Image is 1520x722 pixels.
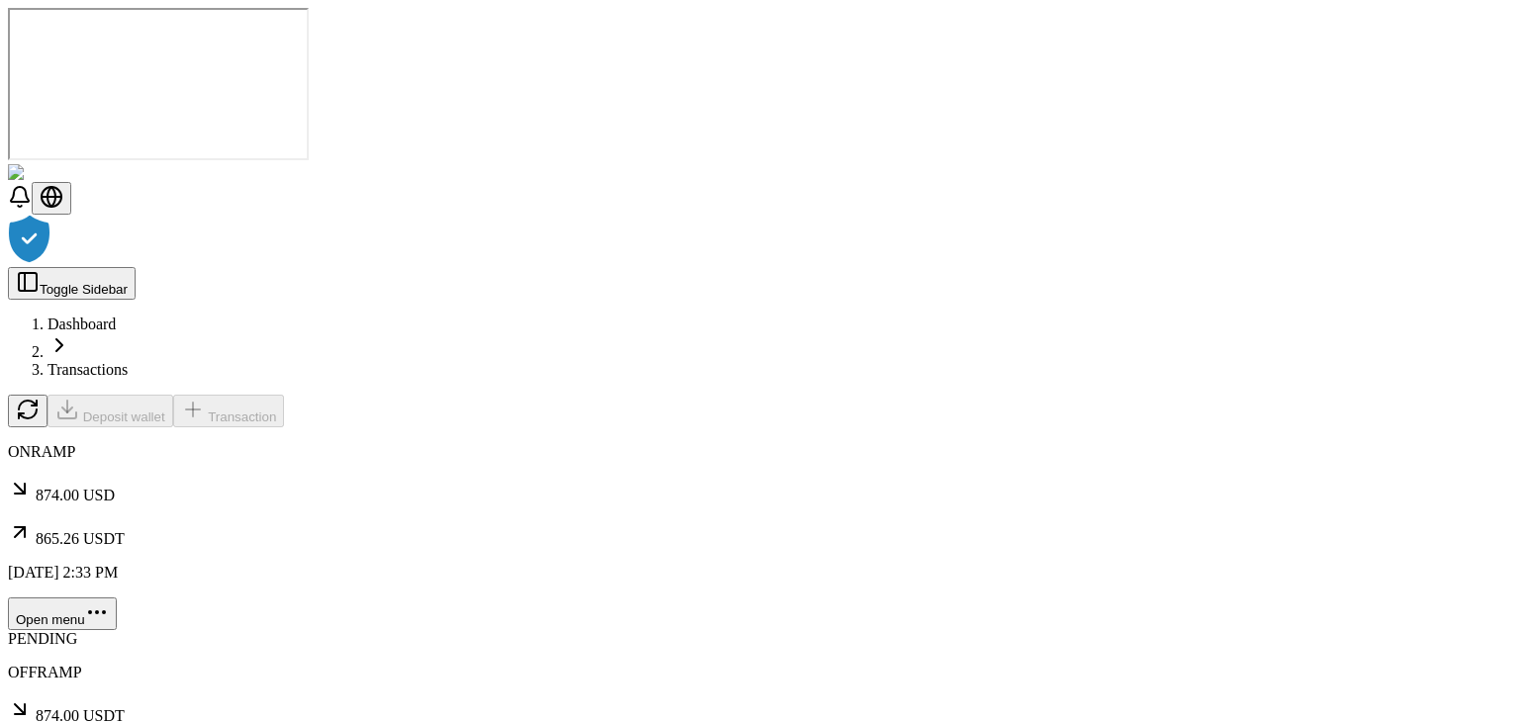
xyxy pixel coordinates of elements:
p: 865.26 USDT [8,520,1512,548]
div: PENDING [8,630,1512,648]
span: Open menu [16,612,85,627]
span: Deposit wallet [83,409,165,424]
span: Transaction [208,409,276,424]
p: 874.00 USD [8,477,1512,504]
p: [DATE] 2:33 PM [8,564,1512,582]
nav: breadcrumb [8,316,1512,379]
button: Toggle Sidebar [8,267,136,300]
button: Deposit wallet [47,395,173,427]
p: ONRAMP [8,443,1512,461]
button: Transaction [173,395,285,427]
a: Dashboard [47,316,116,332]
p: OFFRAMP [8,664,1512,681]
span: Toggle Sidebar [40,282,128,297]
button: Open menu [8,597,117,630]
img: ShieldPay Logo [8,164,126,182]
a: Transactions [47,361,128,378]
